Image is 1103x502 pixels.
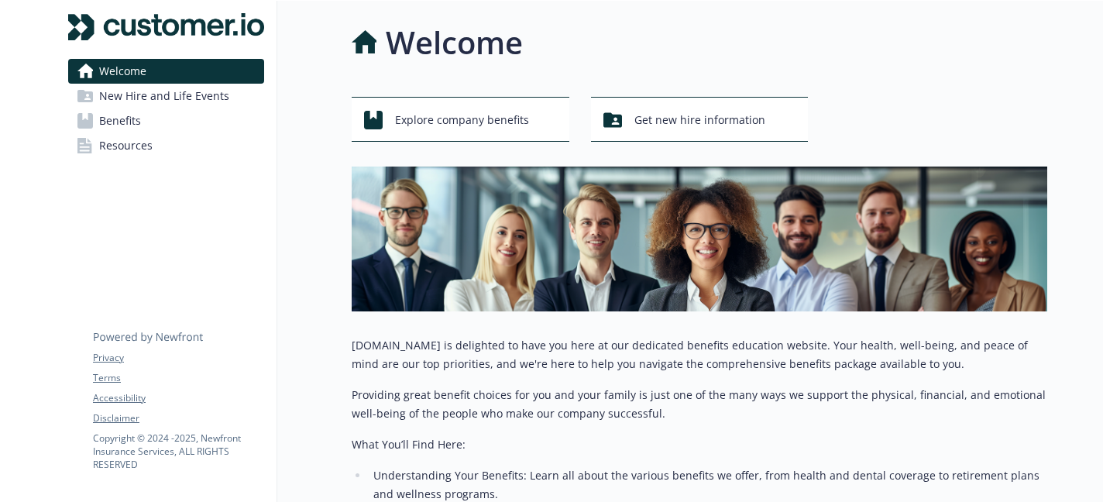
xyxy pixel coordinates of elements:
span: Resources [99,133,153,158]
a: Privacy [93,351,263,365]
button: Get new hire information [591,97,809,142]
p: Providing great benefit choices for you and your family is just one of the many ways we support t... [352,386,1047,423]
button: Explore company benefits [352,97,569,142]
p: Copyright © 2024 - 2025 , Newfront Insurance Services, ALL RIGHTS RESERVED [93,432,263,471]
a: Benefits [68,108,264,133]
span: New Hire and Life Events [99,84,229,108]
a: Terms [93,371,263,385]
p: [DOMAIN_NAME] is delighted to have you here at our dedicated benefits education website. Your hea... [352,336,1047,373]
a: Resources [68,133,264,158]
a: Accessibility [93,391,263,405]
span: Benefits [99,108,141,133]
h1: Welcome [386,19,523,66]
a: Disclaimer [93,411,263,425]
p: What You’ll Find Here: [352,435,1047,454]
span: Explore company benefits [395,105,529,135]
a: Welcome [68,59,264,84]
a: New Hire and Life Events [68,84,264,108]
span: Welcome [99,59,146,84]
span: Get new hire information [634,105,765,135]
img: overview page banner [352,167,1047,311]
